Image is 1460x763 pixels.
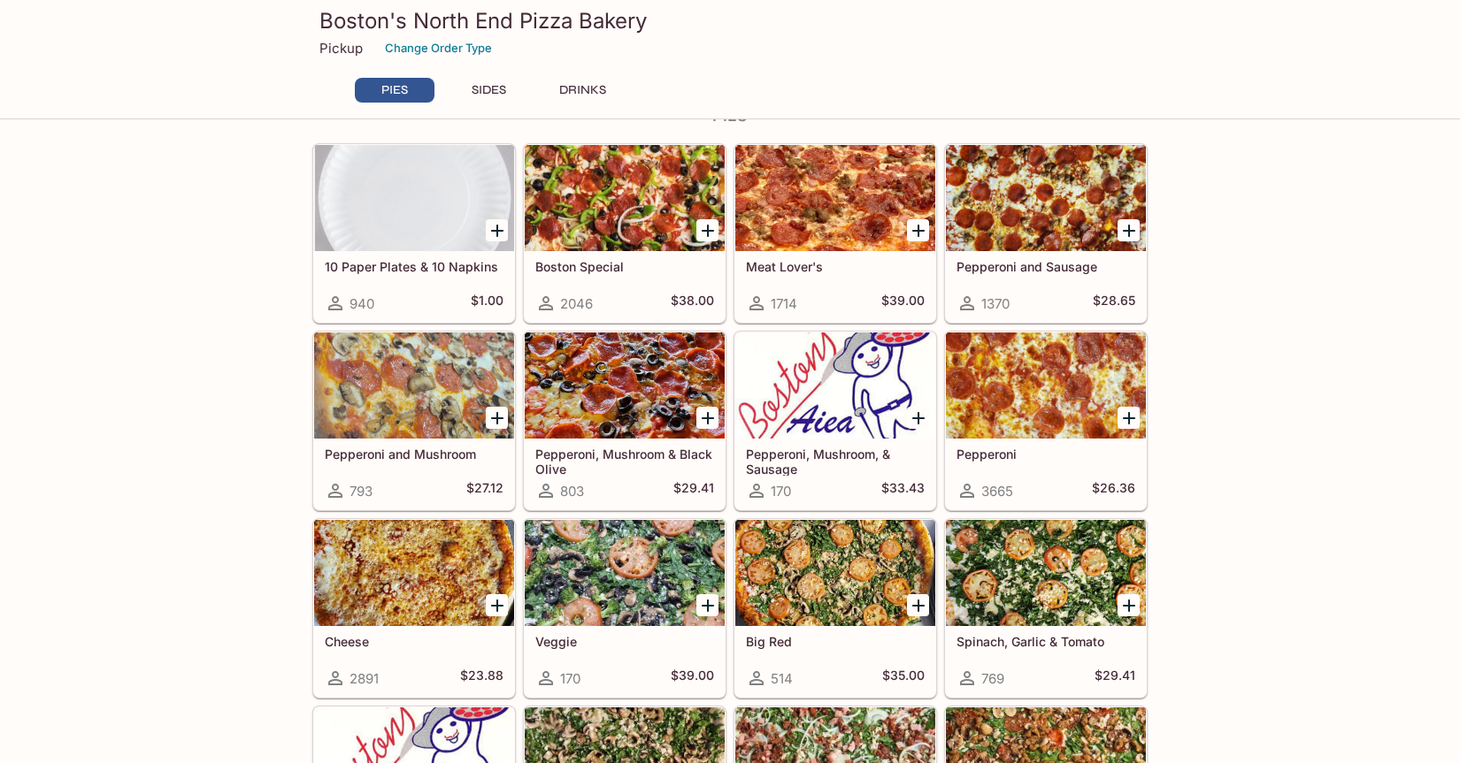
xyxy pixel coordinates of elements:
[734,144,936,323] a: Meat Lover's1714$39.00
[946,520,1146,626] div: Spinach, Garlic & Tomato
[542,78,622,103] button: DRINKS
[696,594,718,616] button: Add Veggie
[673,480,714,501] h5: $29.41
[957,634,1135,649] h5: Spinach, Garlic & Tomato
[946,145,1146,251] div: Pepperoni and Sausage
[325,259,503,274] h5: 10 Paper Plates & 10 Napkins
[350,483,373,500] span: 793
[560,670,580,687] span: 170
[350,670,379,687] span: 2891
[319,40,363,57] p: Pickup
[525,145,725,251] div: Boston Special
[771,670,793,687] span: 514
[1118,407,1140,429] button: Add Pepperoni
[734,332,936,510] a: Pepperoni, Mushroom, & Sausage170$33.43
[471,293,503,314] h5: $1.00
[945,519,1147,698] a: Spinach, Garlic & Tomato769$29.41
[460,668,503,689] h5: $23.88
[314,332,514,439] div: Pepperoni and Mushroom
[355,78,434,103] button: PIES
[1093,293,1135,314] h5: $28.65
[671,668,714,689] h5: $39.00
[735,520,935,626] div: Big Red
[946,332,1146,439] div: Pepperoni
[1118,594,1140,616] button: Add Spinach, Garlic & Tomato
[1095,668,1135,689] h5: $29.41
[746,259,925,274] h5: Meat Lover's
[525,332,725,439] div: Pepperoni, Mushroom & Black Olive
[735,332,935,439] div: Pepperoni, Mushroom, & Sausage
[981,295,1010,312] span: 1370
[907,594,929,616] button: Add Big Red
[882,668,925,689] h5: $35.00
[313,144,515,323] a: 10 Paper Plates & 10 Napkins940$1.00
[771,483,791,500] span: 170
[524,519,726,698] a: Veggie170$39.00
[957,259,1135,274] h5: Pepperoni and Sausage
[957,446,1135,462] h5: Pepperoni
[350,295,374,312] span: 940
[907,219,929,241] button: Add Meat Lover's
[313,332,515,510] a: Pepperoni and Mushroom793$27.12
[881,480,925,501] h5: $33.43
[486,407,508,429] button: Add Pepperoni and Mushroom
[746,634,925,649] h5: Big Red
[525,520,725,626] div: Veggie
[981,670,1004,687] span: 769
[313,519,515,698] a: Cheese2891$23.88
[486,594,508,616] button: Add Cheese
[325,634,503,649] h5: Cheese
[535,634,714,649] h5: Veggie
[746,446,925,476] h5: Pepperoni, Mushroom, & Sausage
[535,446,714,476] h5: Pepperoni, Mushroom & Black Olive
[771,295,797,312] span: 1714
[1092,480,1135,501] h5: $26.36
[560,483,584,500] span: 803
[881,293,925,314] h5: $39.00
[696,219,718,241] button: Add Boston Special
[671,293,714,314] h5: $38.00
[466,480,503,501] h5: $27.12
[535,259,714,274] h5: Boston Special
[314,145,514,251] div: 10 Paper Plates & 10 Napkins
[325,446,503,462] h5: Pepperoni and Mushroom
[734,519,936,698] a: Big Red514$35.00
[560,295,593,312] span: 2046
[319,7,1141,34] h3: Boston's North End Pizza Bakery
[524,332,726,510] a: Pepperoni, Mushroom & Black Olive803$29.41
[524,144,726,323] a: Boston Special2046$38.00
[907,407,929,429] button: Add Pepperoni, Mushroom, & Sausage
[981,483,1013,500] span: 3665
[377,34,500,62] button: Change Order Type
[314,520,514,626] div: Cheese
[449,78,528,103] button: SIDES
[945,332,1147,510] a: Pepperoni3665$26.36
[945,144,1147,323] a: Pepperoni and Sausage1370$28.65
[1118,219,1140,241] button: Add Pepperoni and Sausage
[486,219,508,241] button: Add 10 Paper Plates & 10 Napkins
[735,145,935,251] div: Meat Lover's
[696,407,718,429] button: Add Pepperoni, Mushroom & Black Olive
